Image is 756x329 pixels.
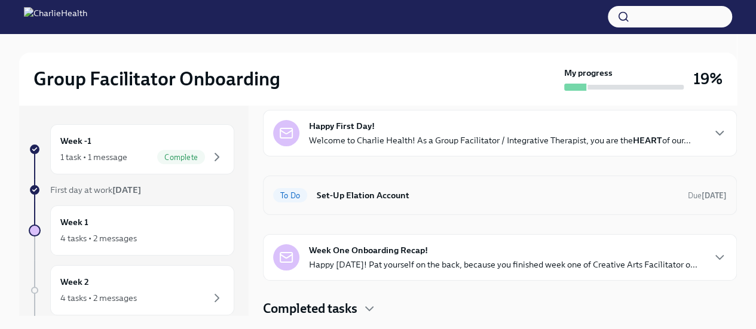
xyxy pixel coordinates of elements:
[273,191,307,200] span: To Do
[309,259,697,270] p: Happy [DATE]! Pat yourself on the back, because you finished week one of Creative Arts Facilitato...
[317,189,678,202] h6: Set-Up Elation Account
[60,216,88,229] h6: Week 1
[688,190,727,201] span: September 10th, 2025 10:00
[309,134,691,146] p: Welcome to Charlie Health! As a Group Facilitator / Integrative Therapist, you are the of our...
[60,292,137,304] div: 4 tasks • 2 messages
[688,191,727,200] span: Due
[60,232,137,244] div: 4 tasks • 2 messages
[29,124,234,174] a: Week -11 task • 1 messageComplete
[29,205,234,256] a: Week 14 tasks • 2 messages
[273,186,727,205] a: To DoSet-Up Elation AccountDue[DATE]
[263,300,357,318] h4: Completed tasks
[157,153,205,162] span: Complete
[693,68,723,90] h3: 19%
[50,185,141,195] span: First day at work
[60,151,127,163] div: 1 task • 1 message
[309,120,375,132] strong: Happy First Day!
[263,300,737,318] div: Completed tasks
[112,185,141,195] strong: [DATE]
[60,275,89,288] h6: Week 2
[702,191,727,200] strong: [DATE]
[633,135,662,146] strong: HEART
[24,7,87,26] img: CharlieHealth
[564,67,613,79] strong: My progress
[29,265,234,315] a: Week 24 tasks • 2 messages
[33,67,280,91] h2: Group Facilitator Onboarding
[309,244,428,256] strong: Week One Onboarding Recap!
[29,184,234,196] a: First day at work[DATE]
[60,134,91,147] h6: Week -1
